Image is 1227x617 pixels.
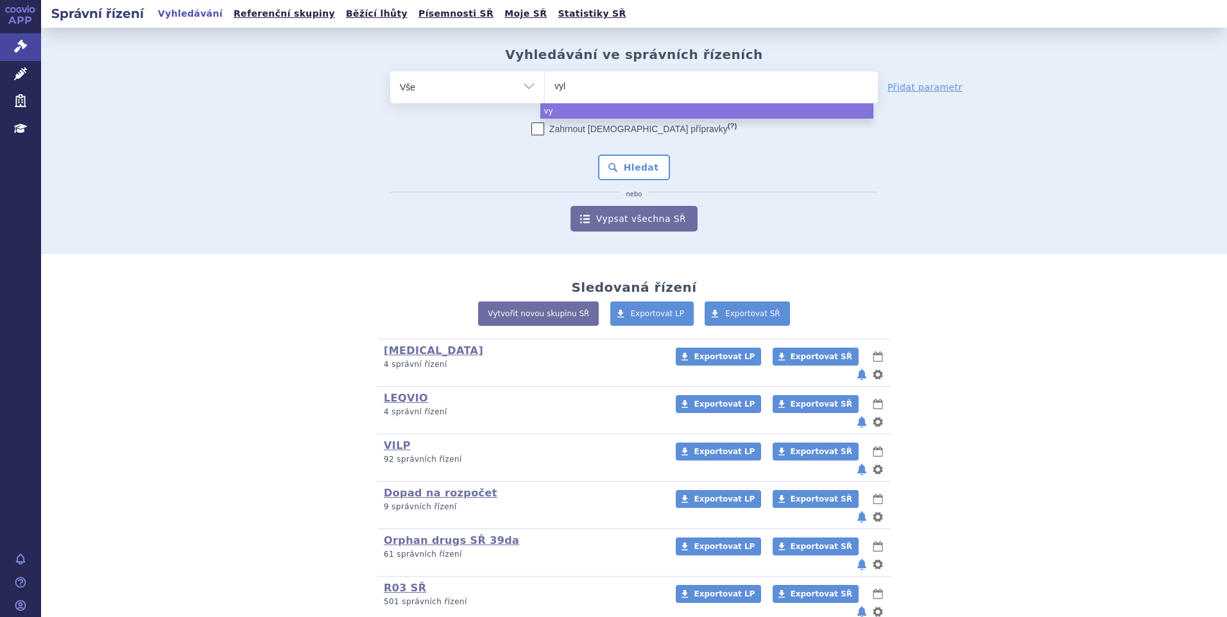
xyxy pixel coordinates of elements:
[791,494,852,503] span: Exportovat SŘ
[871,414,884,430] button: nastavení
[694,589,755,598] span: Exportovat LP
[598,155,671,180] button: Hledat
[540,103,873,119] li: vy
[871,349,884,364] button: lhůty
[415,5,497,22] a: Písemnosti SŘ
[230,5,339,22] a: Referenční skupiny
[384,439,411,452] a: VILP
[871,586,884,602] button: lhůty
[694,494,755,503] span: Exportovat LP
[773,537,859,555] a: Exportovat SŘ
[773,443,859,461] a: Exportovat SŘ
[705,301,790,326] a: Exportovat SŘ
[773,490,859,508] a: Exportovat SŘ
[855,509,868,525] button: notifikace
[871,396,884,412] button: lhůty
[773,395,859,413] a: Exportovat SŘ
[676,348,761,366] a: Exportovat LP
[631,309,685,318] span: Exportovat LP
[505,47,763,62] h2: Vyhledávání ve správních řízeních
[694,352,755,361] span: Exportovat LP
[871,367,884,382] button: nastavení
[610,301,694,326] a: Exportovat LP
[855,367,868,382] button: notifikace
[571,280,696,295] h2: Sledovaná řízení
[871,557,884,572] button: nastavení
[676,585,761,603] a: Exportovat LP
[478,301,599,326] a: Vytvořit novou skupinu SŘ
[728,122,737,130] abbr: (?)
[384,454,659,465] p: 92 správních řízení
[41,4,154,22] h2: Správní řízení
[676,537,761,555] a: Exportovat LP
[694,447,755,456] span: Exportovat LP
[871,444,884,459] button: lhůty
[676,395,761,413] a: Exportovat LP
[871,539,884,554] button: lhůty
[773,348,859,366] a: Exportovat SŘ
[694,400,755,409] span: Exportovat LP
[384,534,519,546] a: Orphan drugs SŘ 39da
[871,491,884,507] button: lhůty
[676,490,761,508] a: Exportovat LP
[888,81,963,94] a: Přidat parametr
[342,5,411,22] a: Běžící lhůty
[384,344,483,357] a: [MEDICAL_DATA]
[384,502,659,512] p: 9 správních řízení
[791,400,852,409] span: Exportovat SŘ
[773,585,859,603] a: Exportovat SŘ
[531,123,737,135] label: Zahrnout [DEMOGRAPHIC_DATA] přípravky
[384,359,659,370] p: 4 správní řízení
[676,443,761,461] a: Exportovat LP
[384,582,426,594] a: R03 SŘ
[791,447,852,456] span: Exportovat SŘ
[855,414,868,430] button: notifikace
[871,462,884,477] button: nastavení
[855,557,868,572] button: notifikace
[694,542,755,551] span: Exportovat LP
[725,309,780,318] span: Exportovat SŘ
[620,190,649,198] i: nebo
[554,5,630,22] a: Statistiky SŘ
[871,509,884,525] button: nastavení
[791,589,852,598] span: Exportovat SŘ
[384,407,659,418] p: 4 správní řízení
[791,352,852,361] span: Exportovat SŘ
[855,462,868,477] button: notifikace
[384,596,659,607] p: 501 správních řízení
[791,542,852,551] span: Exportovat SŘ
[384,487,497,499] a: Dopad na rozpočet
[501,5,551,22] a: Moje SŘ
[384,392,428,404] a: LEQVIO
[384,549,659,560] p: 61 správních řízení
[571,206,698,232] a: Vypsat všechna SŘ
[154,5,227,22] a: Vyhledávání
